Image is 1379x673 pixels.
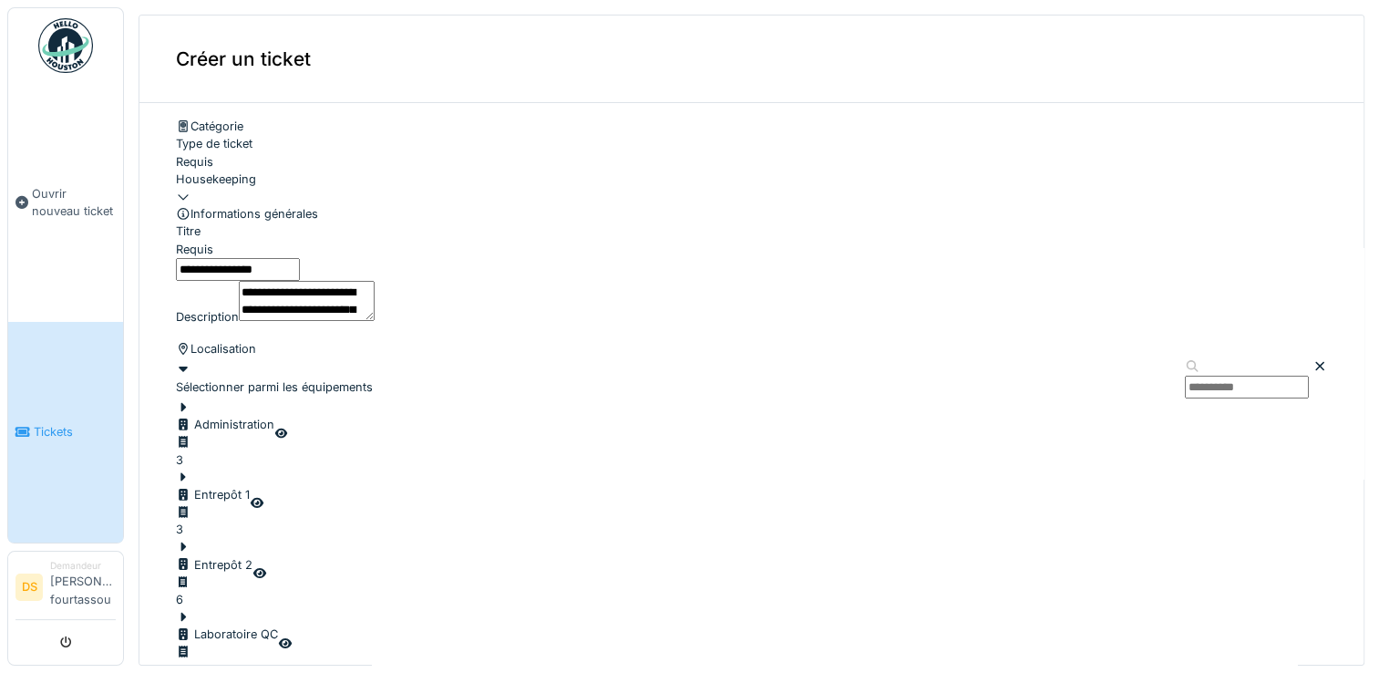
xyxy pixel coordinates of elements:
[176,308,239,326] label: Description
[176,486,250,503] div: Entrepôt 1
[176,118,1327,135] div: Catégorie
[176,205,1327,223] div: Informations générales
[176,340,1327,357] div: Localisation
[50,559,116,616] li: [PERSON_NAME] fourtassou
[32,185,116,220] span: Ouvrir nouveau ticket
[8,83,123,322] a: Ouvrir nouveau ticket
[176,451,190,469] div: 3
[176,521,190,538] div: 3
[34,423,116,440] span: Tickets
[176,171,1327,188] div: Housekeeping
[38,18,93,73] img: Badge_color-CXgf-gQk.svg
[176,135,252,152] label: Type de ticket
[15,574,43,601] li: DS
[176,591,190,608] div: 6
[176,626,278,643] div: Laboratoire QC
[176,223,201,240] label: Titre
[176,361,373,396] div: Sélectionner parmi les équipements
[176,556,252,574] div: Entrepôt 2
[8,322,123,543] a: Tickets
[176,241,1327,258] div: Requis
[50,559,116,573] div: Demandeur
[176,416,274,433] div: Administration
[139,16,1364,103] div: Créer un ticket
[15,559,116,620] a: DS Demandeur[PERSON_NAME] fourtassou
[176,153,1327,171] div: Requis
